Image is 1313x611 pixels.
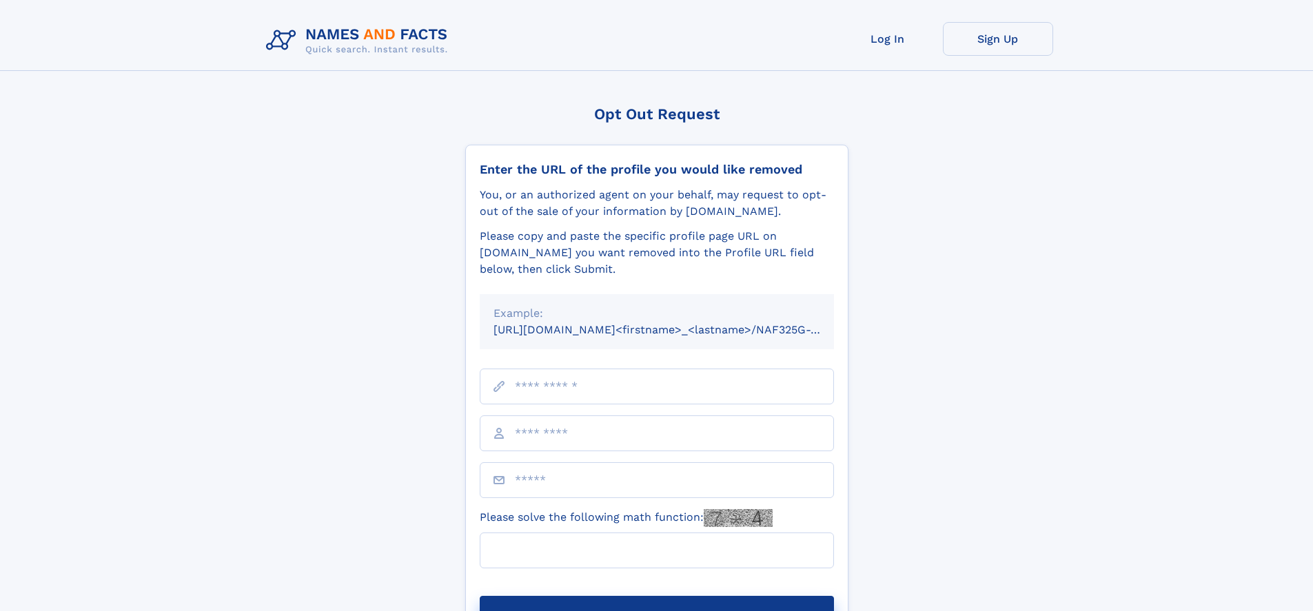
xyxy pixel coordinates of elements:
[493,323,860,336] small: [URL][DOMAIN_NAME]<firstname>_<lastname>/NAF325G-xxxxxxxx
[480,228,834,278] div: Please copy and paste the specific profile page URL on [DOMAIN_NAME] you want removed into the Pr...
[261,22,459,59] img: Logo Names and Facts
[833,22,943,56] a: Log In
[480,187,834,220] div: You, or an authorized agent on your behalf, may request to opt-out of the sale of your informatio...
[465,105,848,123] div: Opt Out Request
[943,22,1053,56] a: Sign Up
[480,162,834,177] div: Enter the URL of the profile you would like removed
[480,509,773,527] label: Please solve the following math function:
[493,305,820,322] div: Example:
